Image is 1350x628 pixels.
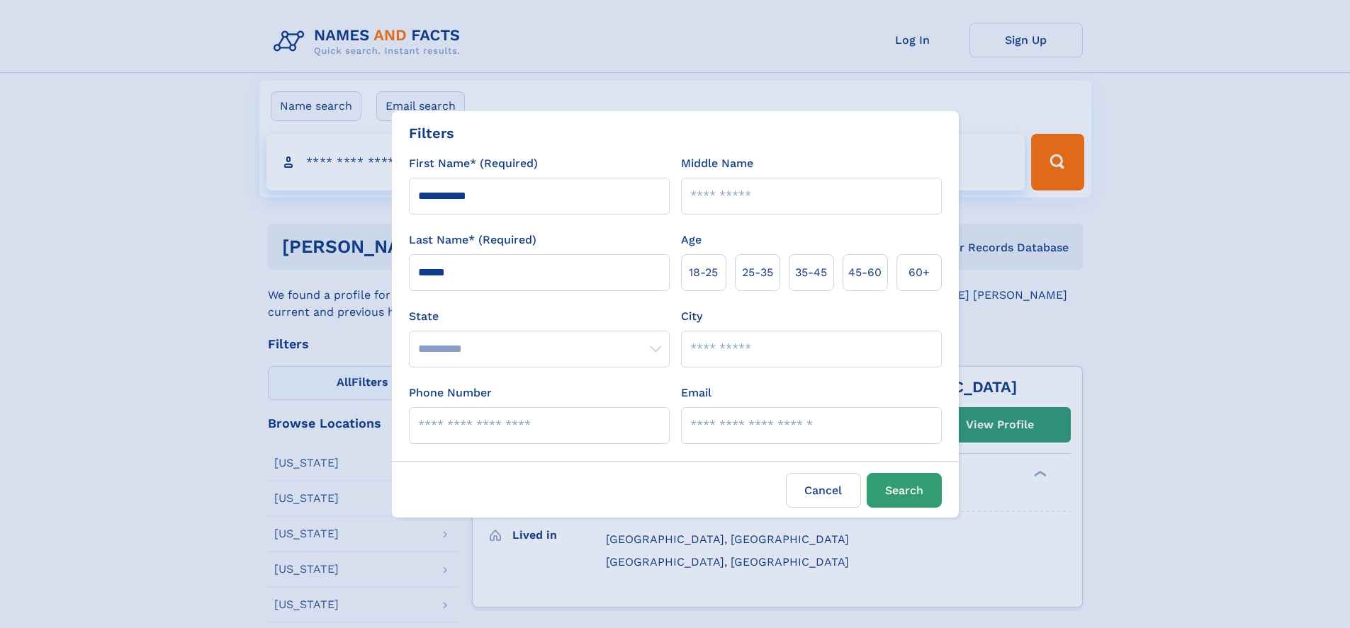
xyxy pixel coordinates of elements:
span: 25‑35 [742,264,773,281]
label: Cancel [786,473,861,508]
label: Middle Name [681,155,753,172]
span: 18‑25 [689,264,718,281]
label: Last Name* (Required) [409,232,536,249]
span: 35‑45 [795,264,827,281]
label: Email [681,384,711,401]
span: 45‑60 [848,264,882,281]
label: City [681,308,702,325]
label: First Name* (Required) [409,155,538,172]
div: Filters [409,122,454,144]
span: 60+ [909,264,930,281]
label: Age [681,232,702,249]
label: State [409,308,670,325]
label: Phone Number [409,384,492,401]
button: Search [867,473,942,508]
